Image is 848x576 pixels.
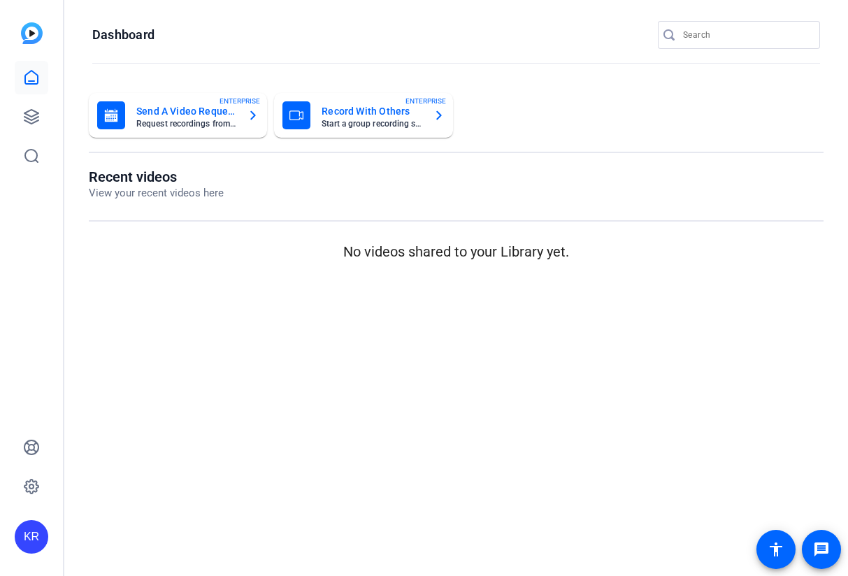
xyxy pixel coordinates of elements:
mat-card-subtitle: Start a group recording session [322,120,422,128]
span: ENTERPRISE [220,96,260,106]
p: View your recent videos here [89,185,224,201]
input: Search [683,27,809,43]
mat-icon: accessibility [768,541,784,558]
p: No videos shared to your Library yet. [89,241,824,262]
div: KR [15,520,48,554]
mat-card-title: Record With Others [322,103,422,120]
button: Record With OthersStart a group recording sessionENTERPRISE [274,93,452,138]
mat-card-title: Send A Video Request [136,103,236,120]
mat-card-subtitle: Request recordings from anyone, anywhere [136,120,236,128]
button: Send A Video RequestRequest recordings from anyone, anywhereENTERPRISE [89,93,267,138]
span: ENTERPRISE [405,96,446,106]
mat-icon: message [813,541,830,558]
img: blue-gradient.svg [21,22,43,44]
h1: Recent videos [89,168,224,185]
h1: Dashboard [92,27,154,43]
